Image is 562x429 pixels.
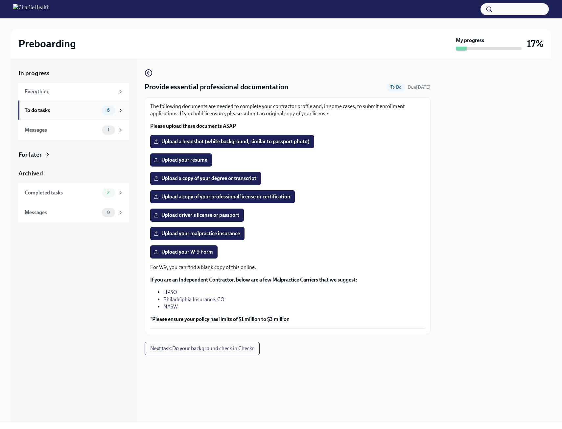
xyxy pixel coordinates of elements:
strong: If you are an Independent Contractor, below are a few Malpractice Carriers that we suggest: [150,277,357,283]
span: 6 [103,108,114,113]
span: Upload your malpractice insurance [155,230,240,237]
a: Messages1 [18,120,129,140]
a: Completed tasks2 [18,183,129,203]
strong: My progress [456,37,484,44]
span: Upload your resume [155,157,207,163]
div: Completed tasks [25,189,99,196]
span: To Do [386,85,405,90]
a: Philadelphia Insurance. CO [163,296,224,303]
label: Upload your malpractice insurance [150,227,245,240]
span: 0 [103,210,114,215]
span: Upload your W-9 Form [155,249,213,255]
label: Upload a copy of your degree or transcript [150,172,261,185]
span: Upload a copy of your professional license or certification [155,193,290,200]
strong: Please ensure your policy has limits of $1 million to $3 million [152,316,290,322]
a: Everything [18,83,129,101]
div: Everything [25,88,115,95]
div: Messages [25,126,99,134]
label: Upload your resume [150,153,212,167]
div: For later [18,150,42,159]
label: Upload a copy of your professional license or certification [150,190,295,203]
a: NASW [163,304,178,310]
span: 2 [103,190,113,195]
div: To do tasks [25,107,99,114]
label: Upload driver's license or passport [150,209,244,222]
label: Upload a headshot (white background, similar to passport photo) [150,135,314,148]
span: Upload a copy of your degree or transcript [155,175,256,182]
p: For W9, you can find a blank copy of this online. [150,264,425,271]
a: For later [18,150,129,159]
div: Messages [25,209,99,216]
a: To do tasks6 [18,101,129,120]
a: In progress [18,69,129,78]
span: Due [408,84,431,90]
span: 1 [104,127,113,132]
a: Messages0 [18,203,129,222]
h2: Preboarding [18,37,76,50]
a: HPSO [163,289,177,295]
h4: Provide essential professional documentation [145,82,289,92]
span: Next task : Do your background check in Checkr [150,345,254,352]
strong: Please upload these documents ASAP [150,123,236,129]
img: CharlieHealth [13,4,50,14]
span: Upload a headshot (white background, similar to passport photo) [155,138,310,145]
p: The following documents are needed to complete your contractor profile and, in some cases, to sub... [150,103,425,117]
button: Next task:Do your background check in Checkr [145,342,260,355]
strong: [DATE] [416,84,431,90]
span: Upload driver's license or passport [155,212,239,218]
label: Upload your W-9 Form [150,245,218,259]
a: Archived [18,169,129,178]
h3: 17% [527,38,544,50]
